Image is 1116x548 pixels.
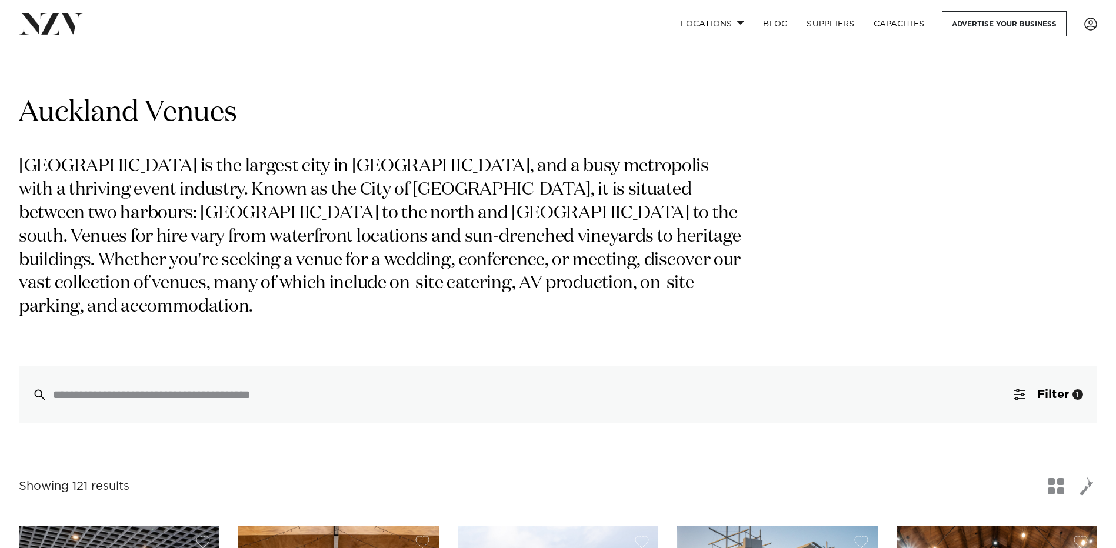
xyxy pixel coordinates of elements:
button: Filter1 [1000,366,1097,423]
span: Filter [1037,389,1069,400]
a: Capacities [864,11,934,36]
a: Locations [671,11,754,36]
a: Advertise your business [942,11,1067,36]
p: [GEOGRAPHIC_DATA] is the largest city in [GEOGRAPHIC_DATA], and a busy metropolis with a thriving... [19,155,746,319]
div: 1 [1072,389,1083,400]
a: BLOG [754,11,797,36]
div: Showing 121 results [19,477,129,496]
h1: Auckland Venues [19,95,1097,132]
a: SUPPLIERS [797,11,864,36]
img: nzv-logo.png [19,13,83,34]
